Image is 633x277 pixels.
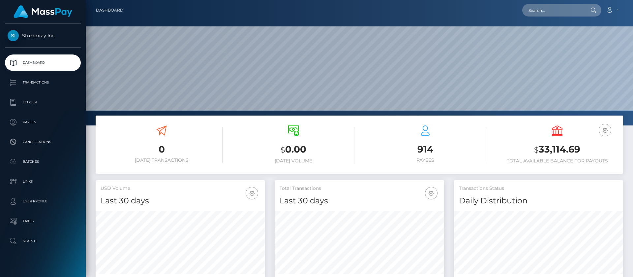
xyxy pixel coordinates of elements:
[8,157,78,167] p: Batches
[5,74,81,91] a: Transactions
[101,143,223,156] h3: 0
[5,94,81,111] a: Ledger
[496,143,618,156] h3: 33,114.69
[8,196,78,206] p: User Profile
[8,177,78,187] p: Links
[5,54,81,71] a: Dashboard
[232,158,354,164] h6: [DATE] Volume
[232,143,354,156] h3: 0.00
[364,157,486,163] h6: Payees
[8,30,19,41] img: Streamray Inc.
[459,185,618,192] h5: Transactions Status
[496,158,618,164] h6: Total Available Balance for Payouts
[8,117,78,127] p: Payees
[8,58,78,68] p: Dashboard
[5,114,81,130] a: Payees
[101,157,223,163] h6: [DATE] Transactions
[96,3,123,17] a: Dashboard
[8,216,78,226] p: Taxes
[5,233,81,249] a: Search
[280,195,439,207] h4: Last 30 days
[5,213,81,229] a: Taxes
[459,195,618,207] h4: Daily Distribution
[364,143,486,156] h3: 914
[280,185,439,192] h5: Total Transactions
[8,78,78,87] p: Transactions
[5,173,81,190] a: Links
[14,5,72,18] img: MassPay Logo
[8,236,78,246] p: Search
[5,134,81,150] a: Cancellations
[101,185,260,192] h5: USD Volume
[281,145,285,155] small: $
[5,193,81,210] a: User Profile
[8,137,78,147] p: Cancellations
[534,145,539,155] small: $
[8,97,78,107] p: Ledger
[5,33,81,39] span: Streamray Inc.
[5,154,81,170] a: Batches
[101,195,260,207] h4: Last 30 days
[522,4,584,17] input: Search...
